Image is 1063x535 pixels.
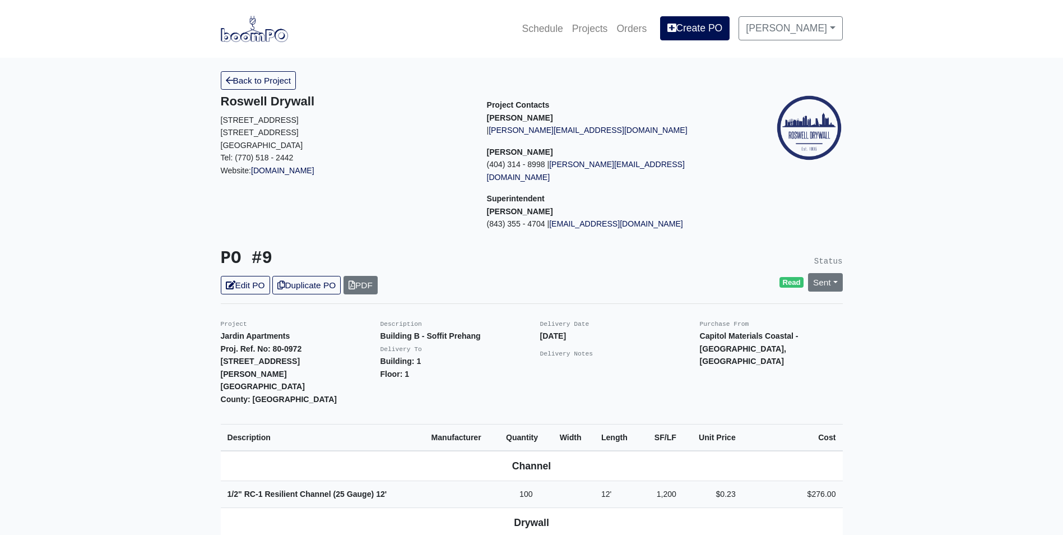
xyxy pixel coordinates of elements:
strong: 1/2" RC-1 Resilient Channel (25 Gauge) [228,490,387,499]
a: Duplicate PO [272,276,341,294]
strong: [PERSON_NAME] [487,207,553,216]
h3: PO #9 [221,248,523,269]
strong: Building B - Soffit Prehang [380,331,481,340]
p: [STREET_ADDRESS] [221,126,470,139]
span: 12' [376,490,387,499]
p: Tel: (770) 518 - 2442 [221,151,470,164]
a: Schedule [517,16,567,41]
p: | [487,124,736,137]
small: Delivery Notes [540,350,593,357]
p: (404) 314 - 8998 | [487,158,736,183]
strong: [STREET_ADDRESS][PERSON_NAME] [221,357,300,379]
a: [PERSON_NAME] [739,16,842,40]
a: Create PO [660,16,730,40]
a: Sent [808,273,843,292]
img: boomPO [221,16,288,41]
a: Edit PO [221,276,270,294]
td: 100 [499,481,553,508]
strong: [PERSON_NAME] [487,113,553,122]
th: SF/LF [642,424,683,451]
p: [STREET_ADDRESS] [221,114,470,127]
a: Projects [568,16,612,41]
p: Capitol Materials Coastal - [GEOGRAPHIC_DATA], [GEOGRAPHIC_DATA] [700,330,843,368]
a: [DOMAIN_NAME] [251,166,314,175]
td: 1,200 [642,481,683,508]
th: Manufacturer [425,424,499,451]
strong: [PERSON_NAME] [487,147,553,156]
div: Website: [221,94,470,177]
h5: Roswell Drywall [221,94,470,109]
th: Length [595,424,642,451]
small: Delivery To [380,346,422,353]
th: Width [553,424,595,451]
strong: Building: 1 [380,357,421,366]
span: 12' [601,490,611,499]
td: $0.23 [683,481,742,508]
th: Description [221,424,425,451]
strong: Floor: 1 [380,370,410,379]
strong: Proj. Ref. No: 80-0972 [221,344,302,353]
a: [PERSON_NAME][EMAIL_ADDRESS][DOMAIN_NAME] [489,126,687,135]
small: Delivery Date [540,321,589,328]
p: [GEOGRAPHIC_DATA] [221,139,470,152]
b: Drywall [514,517,549,528]
a: [EMAIL_ADDRESS][DOMAIN_NAME] [549,219,683,228]
span: Superintendent [487,194,545,203]
a: Back to Project [221,71,296,90]
a: PDF [343,276,378,294]
a: [PERSON_NAME][EMAIL_ADDRESS][DOMAIN_NAME] [487,160,685,182]
span: Read [779,277,804,288]
small: Project [221,321,247,328]
b: Channel [512,460,551,472]
p: (843) 355 - 4704 | [487,218,736,230]
td: $276.00 [742,481,843,508]
a: Orders [612,16,651,41]
strong: Jardin Apartments [221,331,290,340]
th: Cost [742,424,843,451]
span: Project Contacts [487,100,550,109]
strong: [GEOGRAPHIC_DATA] [221,382,305,391]
small: Description [380,321,422,328]
strong: [DATE] [540,331,567,340]
th: Unit Price [683,424,742,451]
small: Purchase From [700,321,749,328]
th: Quantity [499,424,553,451]
small: Status [814,257,843,266]
strong: County: [GEOGRAPHIC_DATA] [221,395,337,404]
